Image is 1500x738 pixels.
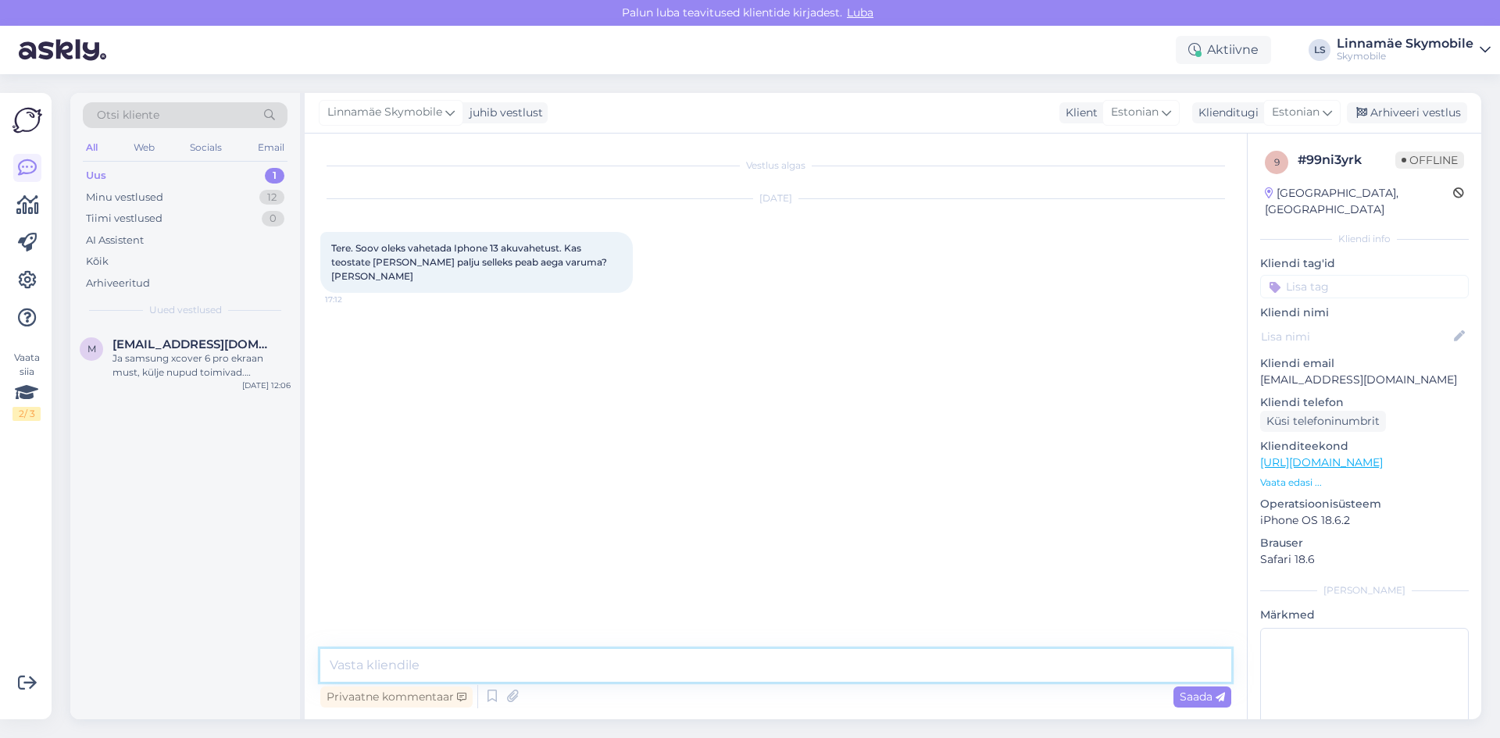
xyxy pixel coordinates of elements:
[86,211,162,226] div: Tiimi vestlused
[97,107,159,123] span: Otsi kliente
[1337,37,1491,62] a: Linnamäe SkymobileSkymobile
[130,137,158,158] div: Web
[1347,102,1467,123] div: Arhiveeri vestlus
[86,254,109,269] div: Kõik
[1180,690,1225,704] span: Saada
[1176,36,1271,64] div: Aktiivne
[1260,355,1469,372] p: Kliendi email
[187,137,225,158] div: Socials
[1260,476,1469,490] p: Vaata edasi ...
[149,303,222,317] span: Uued vestlused
[1260,607,1469,623] p: Märkmed
[255,137,287,158] div: Email
[86,190,163,205] div: Minu vestlused
[1274,156,1280,168] span: 9
[86,233,144,248] div: AI Assistent
[112,337,275,351] span: mimmupauka@gmail.com
[331,242,609,282] span: Tere. Soov oleks vahetada Iphone 13 akuvahetust. Kas teostate [PERSON_NAME] palju selleks peab ae...
[1260,411,1386,432] div: Küsi telefoninumbrit
[1260,394,1469,411] p: Kliendi telefon
[327,104,442,121] span: Linnamäe Skymobile
[325,294,384,305] span: 17:12
[86,168,106,184] div: Uus
[1059,105,1098,121] div: Klient
[12,351,41,421] div: Vaata siia
[12,407,41,421] div: 2 / 3
[86,276,150,291] div: Arhiveeritud
[1337,50,1473,62] div: Skymobile
[1260,232,1469,246] div: Kliendi info
[1260,455,1383,469] a: [URL][DOMAIN_NAME]
[1260,255,1469,272] p: Kliendi tag'id
[87,343,96,355] span: m
[83,137,101,158] div: All
[463,105,543,121] div: juhib vestlust
[1260,372,1469,388] p: [EMAIL_ADDRESS][DOMAIN_NAME]
[1261,328,1451,345] input: Lisa nimi
[1192,105,1259,121] div: Klienditugi
[1260,551,1469,568] p: Safari 18.6
[1260,496,1469,512] p: Operatsioonisüsteem
[1337,37,1473,50] div: Linnamäe Skymobile
[1309,39,1330,61] div: LS
[1272,104,1320,121] span: Estonian
[1395,152,1464,169] span: Offline
[1260,438,1469,455] p: Klienditeekond
[1260,305,1469,321] p: Kliendi nimi
[1260,583,1469,597] div: [PERSON_NAME]
[1260,535,1469,551] p: Brauser
[320,159,1231,173] div: Vestlus algas
[265,168,284,184] div: 1
[1260,512,1469,529] p: iPhone OS 18.6.2
[12,105,42,135] img: Askly Logo
[1298,151,1395,169] div: # 99ni3yrk
[242,380,291,391] div: [DATE] 12:06
[259,190,284,205] div: 12
[112,351,291,380] div: Ja samsung xcover 6 pro ekraan must, külje nupud toimivad. [PERSON_NAME] vahetus ei aidanud. Kas ...
[1111,104,1159,121] span: Estonian
[320,686,473,708] div: Privaatne kommentaar
[1265,185,1453,218] div: [GEOGRAPHIC_DATA], [GEOGRAPHIC_DATA]
[1260,275,1469,298] input: Lisa tag
[262,211,284,226] div: 0
[320,191,1231,205] div: [DATE]
[842,5,878,20] span: Luba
